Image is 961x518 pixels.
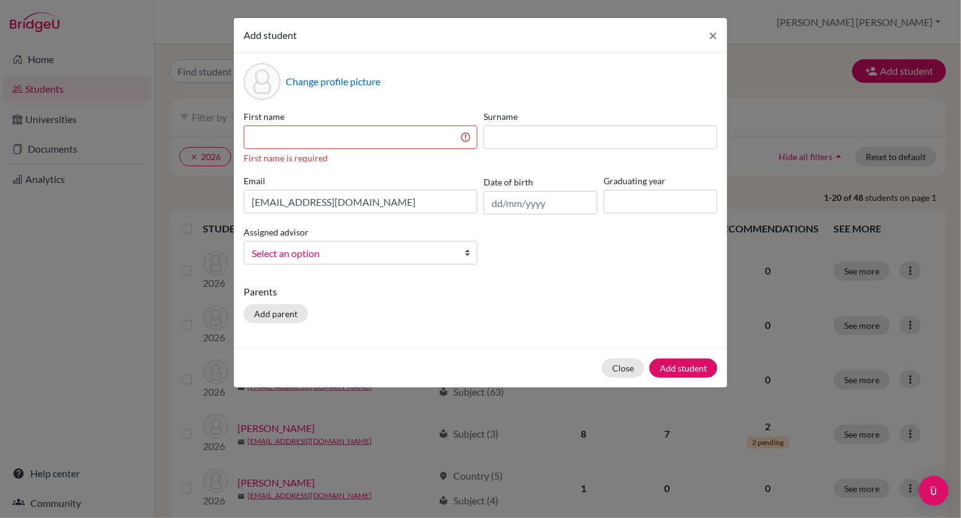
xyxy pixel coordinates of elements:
[244,110,477,123] label: First name
[919,476,949,506] div: Open Intercom Messenger
[649,359,717,378] button: Add student
[484,176,533,189] label: Date of birth
[709,26,717,44] span: ×
[484,110,717,123] label: Surname
[244,284,717,299] p: Parents
[244,174,477,187] label: Email
[244,226,309,239] label: Assigned advisor
[244,29,297,41] span: Add student
[604,174,717,187] label: Graduating year
[484,191,597,214] input: dd/mm/yyyy
[244,304,308,323] button: Add parent
[244,151,477,164] div: First name is required
[602,359,644,378] button: Close
[244,63,281,100] div: Profile picture
[699,18,727,53] button: Close
[252,245,453,261] span: Select an option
